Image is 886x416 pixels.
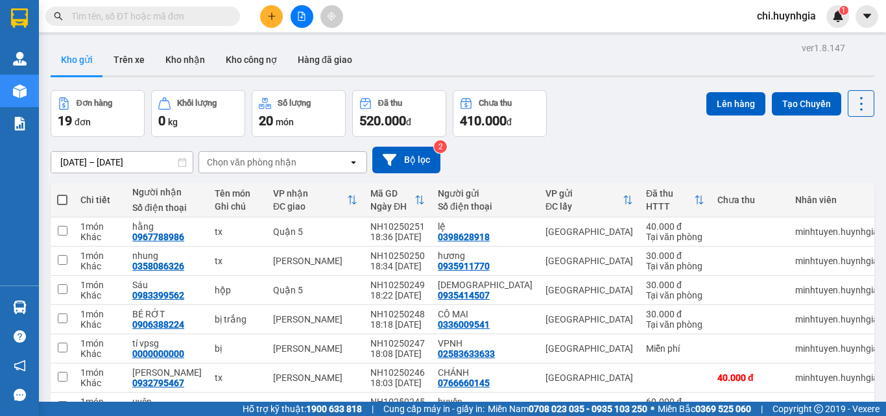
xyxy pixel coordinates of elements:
div: 0935911770 [438,261,490,271]
span: 0 [158,113,165,128]
span: notification [14,360,26,372]
strong: 0369 525 060 [695,404,751,414]
div: Sáu [132,280,202,290]
div: 30.000 đ [646,309,704,319]
div: Ngày ĐH [370,201,414,212]
div: Khác [80,378,119,388]
sup: 2 [434,140,447,153]
div: 1 món [80,367,119,378]
div: NH10250249 [370,280,425,290]
div: Ghi chú [215,201,260,212]
div: Khác [80,290,119,300]
div: [GEOGRAPHIC_DATA] [545,314,633,324]
div: [PERSON_NAME] [273,256,357,266]
button: Kho công nợ [215,44,287,75]
button: Khối lượng0kg [151,90,245,137]
th: Toggle SortBy [364,183,431,217]
div: Đơn hàng [77,99,112,108]
div: 18:22 [DATE] [370,290,425,300]
div: 18:36 [DATE] [370,232,425,242]
span: search [54,12,63,21]
button: Trên xe [103,44,155,75]
div: Chưa thu [717,195,782,205]
span: | [372,402,374,416]
div: NH10250247 [370,338,425,349]
div: Số điện thoại [132,202,202,213]
button: Hàng đã giao [287,44,363,75]
div: 1 món [80,280,119,290]
div: Nhân viên [795,195,878,205]
div: [GEOGRAPHIC_DATA] [545,256,633,266]
div: Chú Đài [438,280,533,290]
span: ⚪️ [651,406,654,411]
span: plus [267,12,276,21]
div: 1 món [80,221,119,232]
div: [PERSON_NAME] [273,402,357,412]
span: Hỗ trợ kỹ thuật: [243,402,362,416]
span: Cung cấp máy in - giấy in: [383,402,485,416]
div: Số lượng [278,99,311,108]
span: caret-down [861,10,873,22]
div: 0336009541 [438,319,490,330]
sup: 1 [839,6,848,15]
div: Người gửi [438,188,533,199]
div: NH10250245 [370,397,425,407]
div: Đã thu [646,188,694,199]
div: CHÁNH [438,367,533,378]
div: NH10250248 [370,309,425,319]
div: ĐC giao [273,201,347,212]
div: hằng [132,221,202,232]
div: 0000000000 [132,349,184,359]
button: Bộ lọc [372,147,440,173]
div: 0932795467 [132,378,184,388]
div: 1 món [80,397,119,407]
div: [PERSON_NAME] [273,314,357,324]
strong: 1900 633 818 [306,404,362,414]
div: Quận 5 [273,226,357,237]
div: NH10250246 [370,367,425,378]
div: ĐC lấy [545,201,623,212]
span: đ [406,117,411,127]
div: nhung [132,251,202,261]
div: Khác [80,319,119,330]
div: 1 món [80,309,119,319]
div: Khác [80,349,119,359]
span: aim [327,12,336,21]
input: Tìm tên, số ĐT hoặc mã đơn [71,9,224,23]
div: 60.000 đ [646,397,704,407]
span: | [761,402,763,416]
div: Chi tiết [80,195,119,205]
div: VP gửi [545,188,623,199]
div: 0983399562 [132,290,184,300]
img: logo-vxr [11,8,28,28]
span: đơn [75,117,91,127]
div: Đã thu [378,99,402,108]
div: 18:18 [DATE] [370,319,425,330]
div: Khác [80,232,119,242]
div: Tại văn phòng [646,319,704,330]
div: [PERSON_NAME] [273,343,357,354]
div: Miễn phí [646,343,704,354]
div: tx [215,373,260,383]
img: solution-icon [13,117,27,130]
th: Toggle SortBy [539,183,640,217]
div: 0906388224 [132,319,184,330]
div: Tại văn phòng [646,261,704,271]
div: minhtuyen.huynhgia [795,256,878,266]
span: chi.huynhgia [747,8,826,24]
div: Khối lượng [177,99,217,108]
span: 19 [58,113,72,128]
div: [GEOGRAPHIC_DATA] [545,285,633,295]
th: Toggle SortBy [640,183,711,217]
span: món [276,117,294,127]
img: warehouse-icon [13,84,27,98]
span: copyright [814,404,823,413]
svg: open [348,157,359,167]
div: [GEOGRAPHIC_DATA] [545,373,633,383]
div: 18:03 [DATE] [370,378,425,388]
div: [PERSON_NAME] [273,373,357,383]
button: plus [260,5,283,28]
button: Lên hàng [706,92,765,116]
div: bị trắng [215,314,260,324]
div: tí vpsg [132,338,202,349]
